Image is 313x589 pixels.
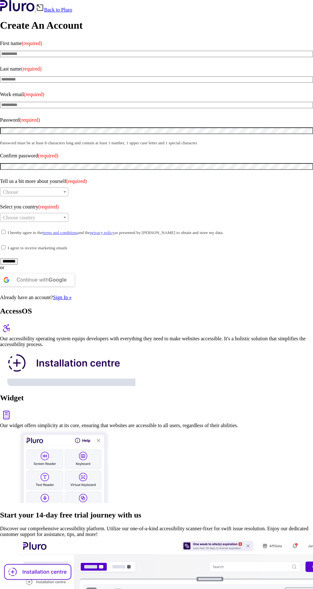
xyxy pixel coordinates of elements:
span: (required) [22,41,42,46]
a: terms and conditions [42,230,78,235]
a: privacy policy [90,230,114,235]
div: Continue with [17,274,67,286]
span: (required) [21,66,42,72]
span: Choose [3,189,18,195]
span: (required) [19,117,40,123]
input: I hereby agree to theterms and conditionsand theprivacy policyas presented by [PERSON_NAME] to ob... [1,230,5,234]
span: (required) [38,204,59,209]
small: I agree to receive marketing emails [8,245,67,250]
a: Sign In » [53,295,72,300]
b: Google [49,277,67,283]
input: I agree to receive marketing emails [1,245,5,249]
span: (required) [38,153,58,158]
span: (required) [24,92,44,97]
span: Choose country [3,215,35,220]
span: (required) [66,178,87,184]
small: I hereby agree to the and the as presented by [PERSON_NAME] to obtain and store my data. [8,230,224,235]
a: Back to Pluro [36,7,72,12]
img: Back icon [36,4,44,11]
